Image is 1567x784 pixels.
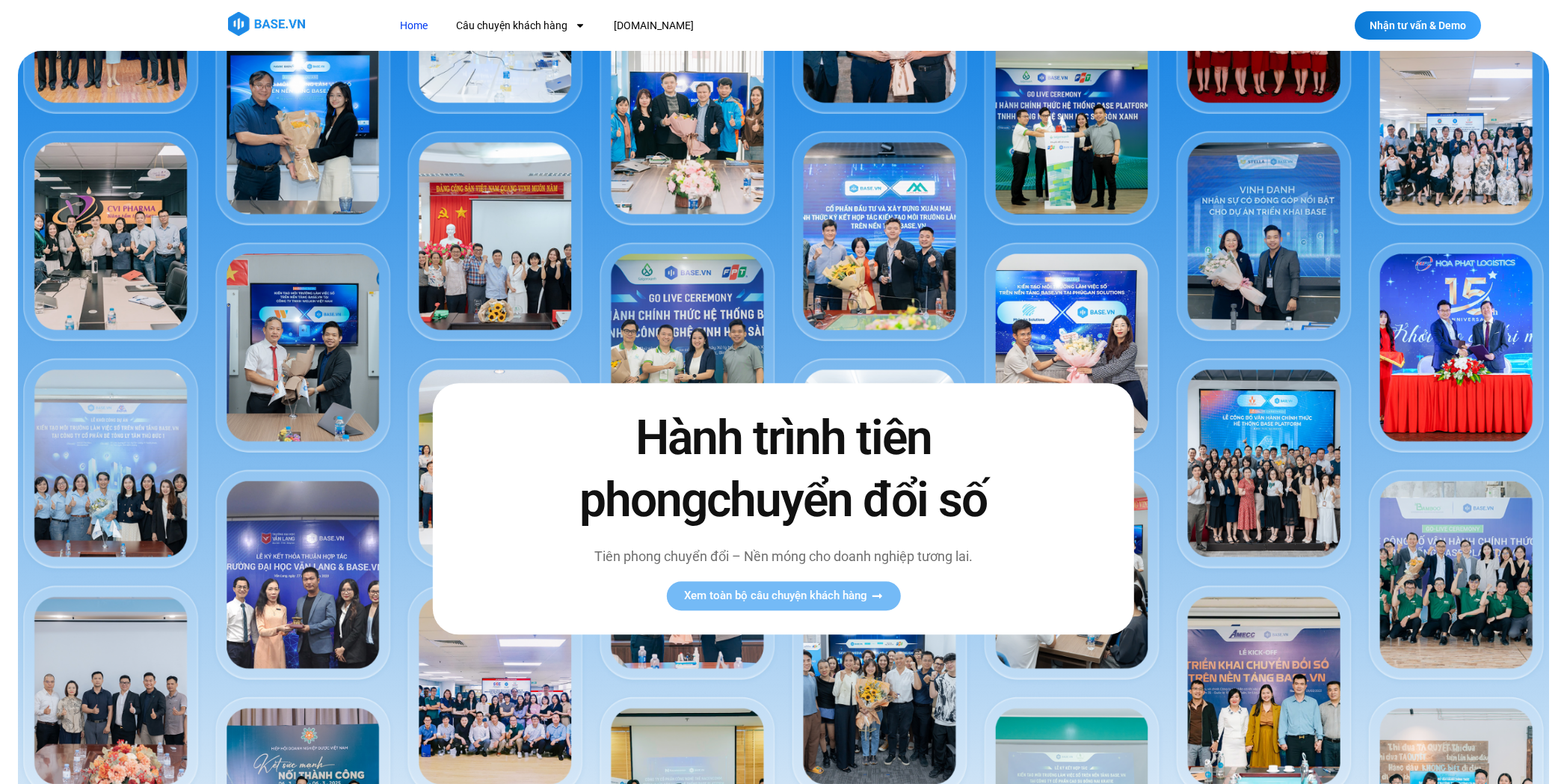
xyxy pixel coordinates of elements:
a: Câu chuyện khách hàng [445,12,597,40]
a: [DOMAIN_NAME] [603,12,705,40]
p: Tiên phong chuyển đổi – Nền móng cho doanh nghiệp tương lai. [548,547,1019,567]
nav: Menu [389,12,968,40]
a: Xem toàn bộ câu chuyện khách hàng [666,582,900,611]
a: Nhận tư vấn & Demo [1355,11,1481,40]
span: chuyển đổi số [706,472,987,528]
a: Home [389,12,439,40]
span: Xem toàn bộ câu chuyện khách hàng [684,591,867,602]
h2: Hành trình tiên phong [548,407,1019,531]
span: Nhận tư vấn & Demo [1370,20,1466,31]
